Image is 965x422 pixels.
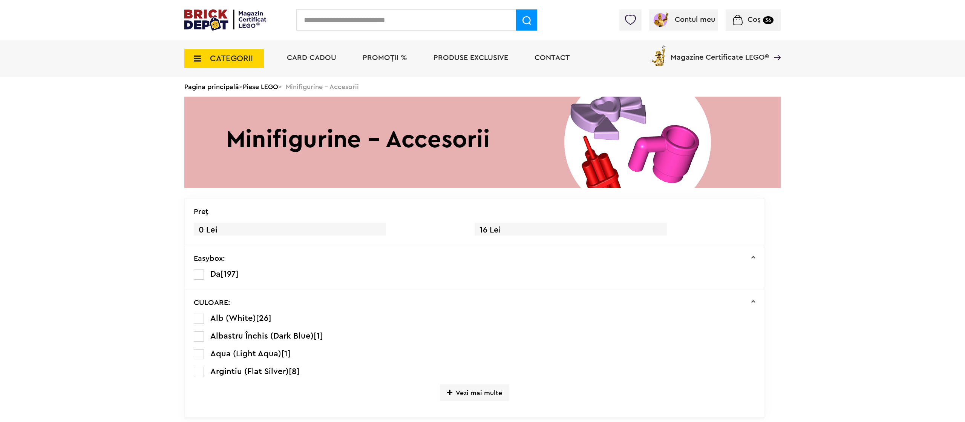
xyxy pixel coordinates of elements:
[194,255,225,262] p: Easybox:
[440,384,509,401] span: Vezi mai multe
[675,16,715,23] span: Contul meu
[256,314,271,322] span: [26]
[281,350,291,358] span: [1]
[210,332,314,340] span: Albastru Închis (Dark Blue)
[671,44,769,61] span: Magazine Certificate LEGO®
[363,54,407,62] a: PROMOȚII %
[210,314,256,322] span: Alb (White)
[221,270,239,278] span: [197]
[289,367,300,376] span: [8]
[652,16,715,23] a: Contul meu
[210,367,289,376] span: Argintiu (Flat Silver)
[314,332,323,340] span: [1]
[747,16,761,23] span: Coș
[194,223,386,237] span: 0 Lei
[184,77,781,97] div: > > Minifigurine - Accesorii
[763,16,774,24] small: 36
[287,54,336,62] a: Card Cadou
[243,83,278,90] a: Piese LEGO
[184,83,239,90] a: Pagina principală
[210,54,253,63] span: CATEGORII
[769,44,781,51] a: Magazine Certificate LEGO®
[475,223,667,237] span: 16 Lei
[210,270,221,278] span: Da
[194,299,230,306] p: CULOARE:
[210,350,281,358] span: Aqua (Light Aqua)
[194,208,208,216] p: Preţ
[433,54,508,62] a: Produse exclusive
[184,97,781,188] img: Minifigurine - Accesorii
[535,54,570,62] a: Contact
